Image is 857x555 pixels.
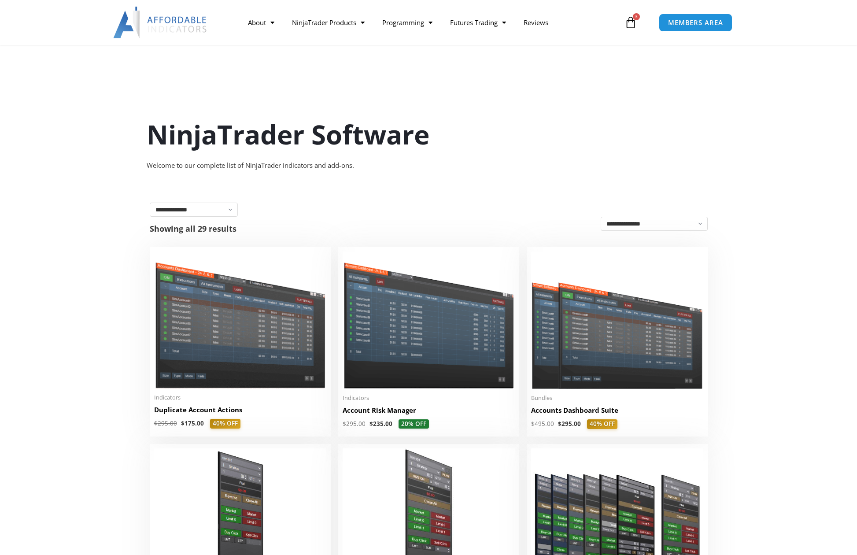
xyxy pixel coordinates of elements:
[633,13,640,20] span: 3
[531,420,535,428] span: $
[154,419,177,427] bdi: 295.00
[531,420,554,428] bdi: 495.00
[659,14,732,32] a: MEMBERS AREA
[558,420,561,428] span: $
[343,420,366,428] bdi: 295.00
[113,7,208,38] img: LogoAI | Affordable Indicators – NinjaTrader
[343,406,515,415] h2: Account Risk Manager
[150,225,236,233] p: Showing all 29 results
[531,406,703,415] h2: Accounts Dashboard Suite
[154,405,326,419] a: Duplicate Account Actions
[399,419,429,429] span: 20% OFF
[558,420,581,428] bdi: 295.00
[343,252,515,388] img: Account Risk Manager
[531,252,703,389] img: Accounts Dashboard Suite
[441,12,515,33] a: Futures Trading
[343,420,346,428] span: $
[369,420,373,428] span: $
[147,116,710,153] h1: NinjaTrader Software
[154,419,158,427] span: $
[515,12,557,33] a: Reviews
[239,12,622,33] nav: Menu
[531,406,703,419] a: Accounts Dashboard Suite
[181,419,185,427] span: $
[283,12,373,33] a: NinjaTrader Products
[531,394,703,402] span: Bundles
[343,394,515,402] span: Indicators
[210,419,240,429] span: 40% OFF
[147,159,710,172] div: Welcome to our complete list of NinjaTrader indicators and add-ons.
[373,12,441,33] a: Programming
[343,406,515,419] a: Account Risk Manager
[369,420,392,428] bdi: 235.00
[154,252,326,388] img: Duplicate Account Actions
[601,217,708,231] select: Shop order
[587,419,617,429] span: 40% OFF
[668,19,723,26] span: MEMBERS AREA
[611,10,650,35] a: 3
[181,419,204,427] bdi: 175.00
[154,405,326,414] h2: Duplicate Account Actions
[154,394,326,401] span: Indicators
[239,12,283,33] a: About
